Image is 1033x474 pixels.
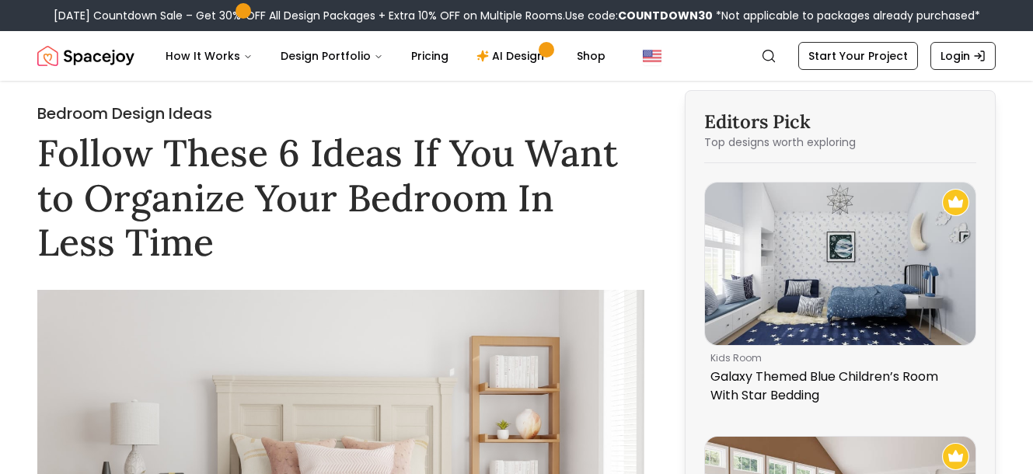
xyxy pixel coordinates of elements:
[464,40,561,71] a: AI Design
[643,47,661,65] img: United States
[705,183,975,345] img: Galaxy Themed Blue Children’s Room With Star Bedding
[942,443,969,470] img: Recommended Spacejoy Design - Open Living Room: Neutral Elegance with Cozy Accents
[37,103,644,124] h2: Bedroom Design Ideas
[618,8,713,23] b: COUNTDOWN30
[704,134,976,150] p: Top designs worth exploring
[153,40,618,71] nav: Main
[564,40,618,71] a: Shop
[37,40,134,71] a: Spacejoy
[153,40,265,71] button: How It Works
[710,352,964,364] p: kids room
[37,40,134,71] img: Spacejoy Logo
[399,40,461,71] a: Pricing
[942,189,969,216] img: Recommended Spacejoy Design - Galaxy Themed Blue Children’s Room With Star Bedding
[930,42,996,70] a: Login
[37,131,644,265] h1: Follow These 6 Ideas If You Want to Organize Your Bedroom In Less Time
[54,8,980,23] div: [DATE] Countdown Sale – Get 30% OFF All Design Packages + Extra 10% OFF on Multiple Rooms.
[704,110,976,134] h3: Editors Pick
[710,368,964,405] p: Galaxy Themed Blue Children’s Room With Star Bedding
[713,8,980,23] span: *Not applicable to packages already purchased*
[798,42,918,70] a: Start Your Project
[704,182,976,411] a: Galaxy Themed Blue Children’s Room With Star BeddingRecommended Spacejoy Design - Galaxy Themed B...
[565,8,713,23] span: Use code:
[268,40,396,71] button: Design Portfolio
[37,31,996,81] nav: Global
